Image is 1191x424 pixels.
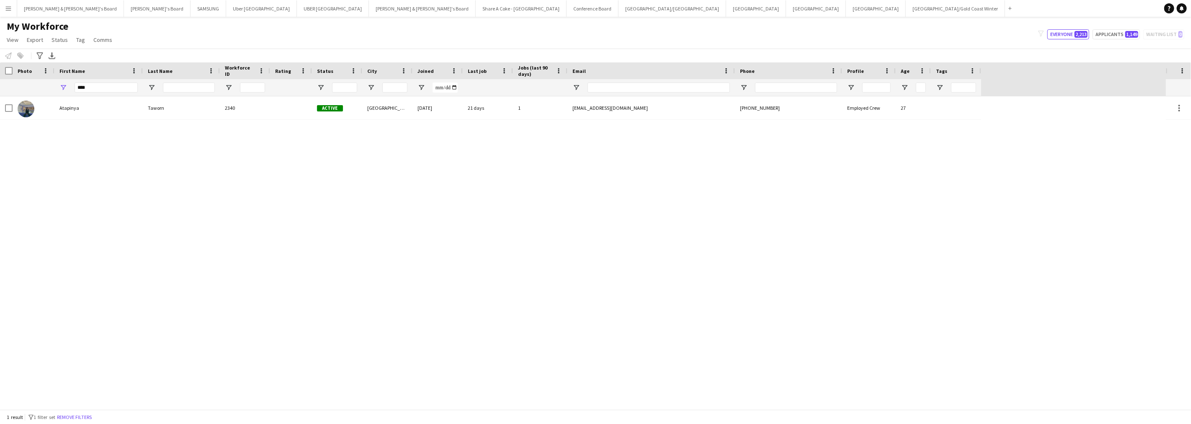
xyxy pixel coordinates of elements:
button: Open Filter Menu [901,84,908,91]
button: Open Filter Menu [740,84,748,91]
button: Open Filter Menu [936,84,944,91]
button: Share A Coke - [GEOGRAPHIC_DATA] [476,0,567,17]
button: Open Filter Menu [148,84,155,91]
button: [PERSON_NAME] & [PERSON_NAME]'s Board [369,0,476,17]
a: Export [23,34,46,45]
span: Tag [76,36,85,44]
div: 21 days [463,96,513,119]
span: Last Name [148,68,173,74]
input: Profile Filter Input [862,83,891,93]
span: View [7,36,18,44]
span: 2,213 [1075,31,1088,38]
input: Tags Filter Input [951,83,976,93]
input: Email Filter Input [588,83,730,93]
a: Status [48,34,71,45]
div: [PHONE_NUMBER] [735,96,842,119]
span: Age [901,68,910,74]
button: [GEOGRAPHIC_DATA] [786,0,846,17]
span: City [367,68,377,74]
span: Joined [418,68,434,74]
span: Status [317,68,333,74]
button: [GEOGRAPHIC_DATA] [846,0,906,17]
div: 27 [896,96,931,119]
button: [GEOGRAPHIC_DATA]/Gold Coast Winter [906,0,1005,17]
div: 2340 [220,96,270,119]
span: My Workforce [7,20,68,33]
button: Applicants1,149 [1093,29,1140,39]
span: Tags [936,68,947,74]
div: Taworn [143,96,220,119]
button: [GEOGRAPHIC_DATA]/[GEOGRAPHIC_DATA] [619,0,726,17]
button: UBER [GEOGRAPHIC_DATA] [297,0,369,17]
button: Open Filter Menu [59,84,67,91]
input: Status Filter Input [332,83,357,93]
span: Status [52,36,68,44]
span: Comms [93,36,112,44]
div: Atapinya [54,96,143,119]
button: Open Filter Menu [317,84,325,91]
div: [GEOGRAPHIC_DATA] [362,96,412,119]
div: Employed Crew [842,96,896,119]
span: Workforce ID [225,65,255,77]
input: Joined Filter Input [433,83,458,93]
span: Jobs (last 90 days) [518,65,552,77]
a: Tag [73,34,88,45]
input: Workforce ID Filter Input [240,83,265,93]
a: View [3,34,22,45]
span: Rating [275,68,291,74]
input: Last Name Filter Input [163,83,215,93]
button: [PERSON_NAME] & [PERSON_NAME]'s Board [17,0,124,17]
img: Atapinya Taworn [18,101,34,117]
button: Conference Board [567,0,619,17]
button: Open Filter Menu [418,84,425,91]
button: [GEOGRAPHIC_DATA] [726,0,786,17]
div: [DATE] [412,96,463,119]
span: Profile [847,68,864,74]
span: Last job [468,68,487,74]
div: 1 [513,96,567,119]
app-action-btn: Advanced filters [35,51,45,61]
span: 1 filter set [34,414,55,420]
app-action-btn: Export XLSX [47,51,57,61]
button: Uber [GEOGRAPHIC_DATA] [226,0,297,17]
span: Active [317,105,343,111]
button: [PERSON_NAME]'s Board [124,0,191,17]
button: Open Filter Menu [847,84,855,91]
button: Open Filter Menu [367,84,375,91]
input: City Filter Input [382,83,407,93]
button: Open Filter Menu [572,84,580,91]
div: [EMAIL_ADDRESS][DOMAIN_NAME] [567,96,735,119]
span: Email [572,68,586,74]
button: SAMSUNG [191,0,226,17]
span: Export [27,36,43,44]
input: First Name Filter Input [75,83,138,93]
span: First Name [59,68,85,74]
button: Everyone2,213 [1047,29,1089,39]
input: Phone Filter Input [755,83,837,93]
a: Comms [90,34,116,45]
span: Photo [18,68,32,74]
input: Age Filter Input [916,83,926,93]
span: 1,149 [1125,31,1138,38]
span: Phone [740,68,755,74]
button: Open Filter Menu [225,84,232,91]
button: Remove filters [55,413,93,422]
